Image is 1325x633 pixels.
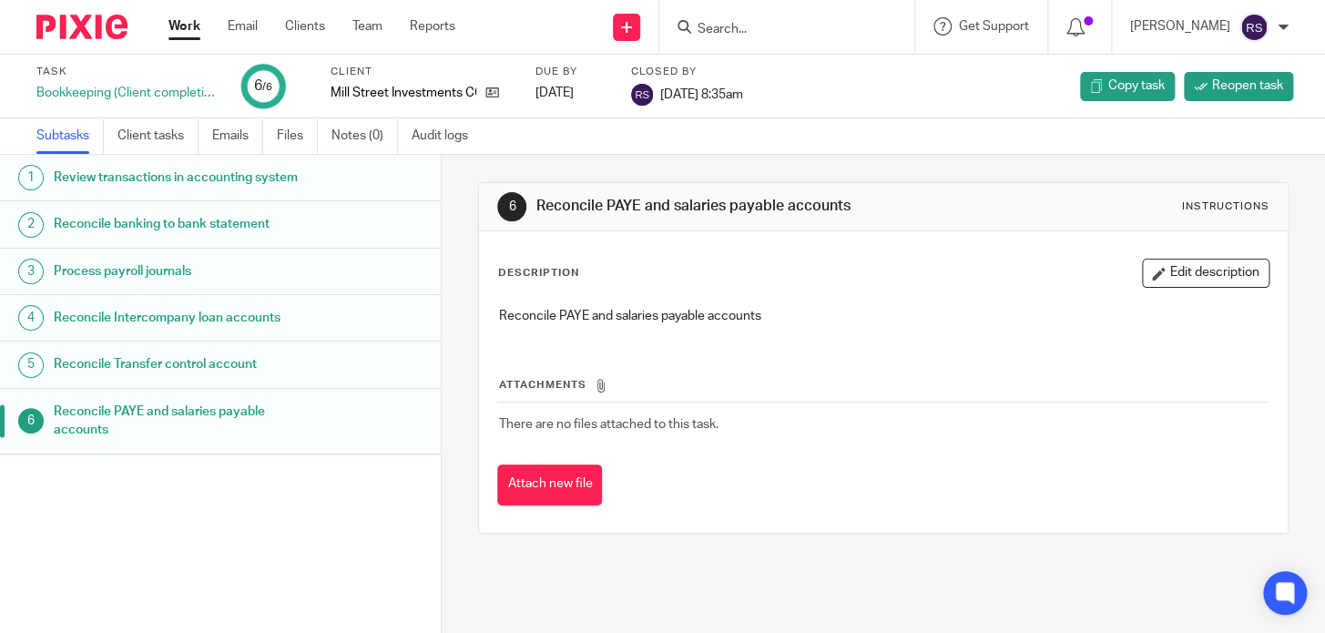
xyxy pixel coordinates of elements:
label: Client [331,65,513,79]
img: svg%3E [1239,13,1269,42]
a: Audit logs [412,118,482,154]
div: 6 [497,192,526,221]
div: 4 [18,305,44,331]
input: Search [696,22,860,38]
label: Task [36,65,219,79]
h1: Review transactions in accounting system [54,164,300,191]
a: Work [168,17,200,36]
button: Edit description [1142,259,1269,288]
a: Reports [410,17,455,36]
a: Email [228,17,258,36]
span: Attachments [498,380,586,390]
p: Mill Street Investments CC [331,84,476,102]
div: Instructions [1182,199,1269,214]
div: 6 [18,408,44,434]
span: There are no files attached to this task. [498,418,718,431]
div: 2 [18,212,44,238]
a: Clients [285,17,325,36]
h1: Process payroll journals [54,258,300,285]
a: Team [352,17,382,36]
a: Client tasks [117,118,199,154]
a: Reopen task [1184,72,1293,101]
a: Emails [212,118,263,154]
img: svg%3E [631,84,653,106]
button: Attach new file [497,465,602,505]
h1: Reconcile PAYE and salaries payable accounts [536,197,922,216]
p: Reconcile PAYE and salaries payable accounts [498,307,1268,325]
a: Copy task [1080,72,1175,101]
a: Notes (0) [331,118,398,154]
small: /6 [262,82,272,92]
p: Description [497,266,578,281]
span: Reopen task [1212,77,1283,95]
p: [PERSON_NAME] [1130,17,1230,36]
label: Closed by [631,65,743,79]
div: 3 [18,259,44,284]
div: 6 [254,76,272,97]
span: Copy task [1108,77,1165,95]
span: [DATE] 8:35am [660,87,743,100]
h1: Reconcile banking to bank statement [54,210,300,238]
h1: Reconcile Intercompany loan accounts [54,304,300,332]
div: Bookkeeping (Client completion) [36,84,219,102]
div: 1 [18,165,44,190]
a: Subtasks [36,118,104,154]
img: Pixie [36,15,127,39]
label: Due by [535,65,608,79]
h1: Reconcile PAYE and salaries payable accounts [54,398,300,444]
a: Files [277,118,318,154]
h1: Reconcile Transfer control account [54,351,300,378]
div: 5 [18,352,44,378]
span: Get Support [959,20,1029,33]
div: [DATE] [535,84,608,102]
